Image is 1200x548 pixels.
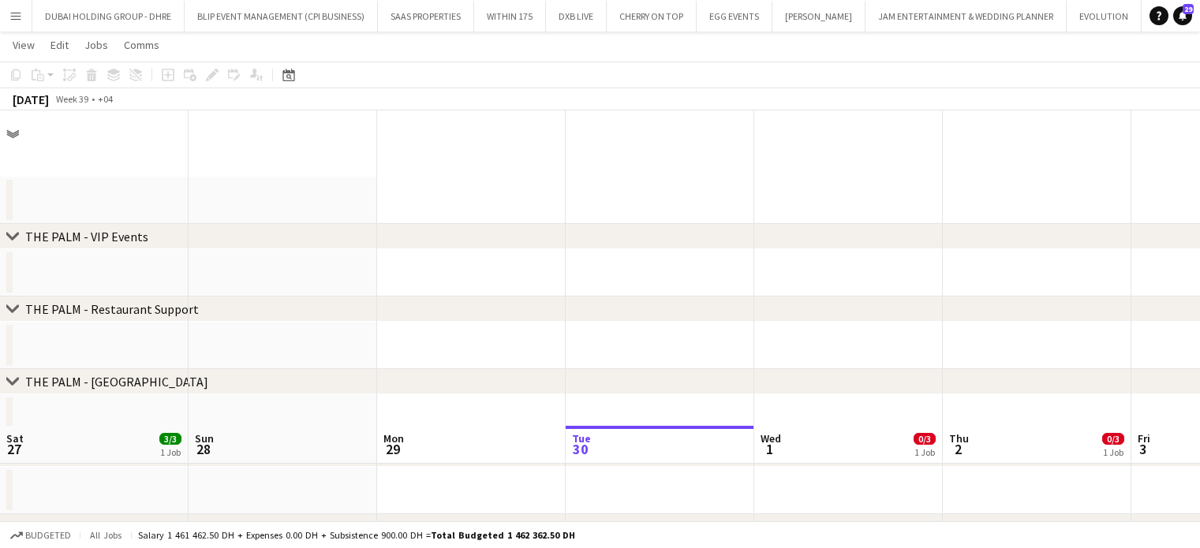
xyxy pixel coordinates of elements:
[697,1,772,32] button: EGG EVENTS
[25,229,148,244] div: THE PALM - VIP Events
[159,433,181,445] span: 3/3
[6,431,24,445] span: Sat
[1183,4,1194,14] span: 29
[4,440,24,458] span: 27
[185,1,378,32] button: BLIP EVENT MANAGEMENT (CPI BUSINESS)
[431,529,575,541] span: Total Budgeted 1 462 362.50 DH
[546,1,607,32] button: DXB LIVE
[865,1,1067,32] button: JAM ENTERTAINMENT & WEDDING PLANNER
[13,38,35,52] span: View
[1103,446,1123,458] div: 1 Job
[383,431,404,445] span: Mon
[1067,1,1142,32] button: EVOLUTION
[1173,6,1192,25] a: 29
[6,35,41,55] a: View
[44,35,75,55] a: Edit
[8,527,73,544] button: Budgeted
[949,431,969,445] span: Thu
[32,1,185,32] button: DUBAI HOLDING GROUP - DHRE
[52,93,92,105] span: Week 39
[914,433,936,445] span: 0/3
[761,431,781,445] span: Wed
[25,519,204,535] div: THE ROYAL - Restaurant Support
[947,440,969,458] span: 2
[84,38,108,52] span: Jobs
[78,35,114,55] a: Jobs
[98,93,113,105] div: +04
[124,38,159,52] span: Comms
[1102,433,1124,445] span: 0/3
[160,446,181,458] div: 1 Job
[914,446,935,458] div: 1 Job
[50,38,69,52] span: Edit
[570,440,591,458] span: 30
[195,431,214,445] span: Sun
[25,301,199,317] div: THE PALM - Restaurant Support
[1138,431,1150,445] span: Fri
[607,1,697,32] button: CHERRY ON TOP
[118,35,166,55] a: Comms
[87,529,125,541] span: All jobs
[138,529,575,541] div: Salary 1 461 462.50 DH + Expenses 0.00 DH + Subsistence 900.00 DH =
[25,530,71,541] span: Budgeted
[193,440,214,458] span: 28
[378,1,474,32] button: SAAS PROPERTIES
[381,440,404,458] span: 29
[13,91,49,107] div: [DATE]
[25,374,208,390] div: THE PALM - [GEOGRAPHIC_DATA]
[758,440,781,458] span: 1
[572,431,591,445] span: Tue
[772,1,865,32] button: [PERSON_NAME]
[474,1,546,32] button: WITHIN 175
[1135,440,1150,458] span: 3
